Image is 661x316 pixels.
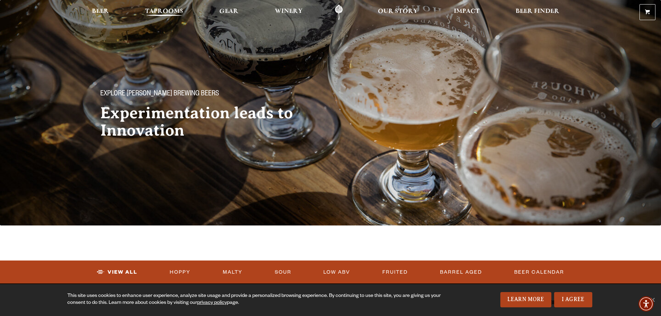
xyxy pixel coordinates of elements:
[500,292,551,307] a: Learn More
[516,9,559,14] span: Beer Finder
[145,9,183,14] span: Taprooms
[449,5,484,20] a: Impact
[87,5,113,20] a: Beer
[215,5,243,20] a: Gear
[373,5,422,20] a: Our Story
[378,9,418,14] span: Our Story
[638,296,654,311] div: Accessibility Menu
[380,264,410,280] a: Fruited
[270,5,307,20] a: Winery
[67,293,443,307] div: This site uses cookies to enhance user experience, analyze site usage and provide a personalized ...
[326,5,352,20] a: Odell Home
[554,292,592,307] a: I Agree
[511,264,567,280] a: Beer Calendar
[100,90,219,99] span: Explore [PERSON_NAME] Brewing Beers
[94,264,140,280] a: View All
[167,264,193,280] a: Hoppy
[100,104,317,139] h2: Experimentation leads to Innovation
[275,9,303,14] span: Winery
[437,264,485,280] a: Barrel Aged
[141,5,188,20] a: Taprooms
[511,5,564,20] a: Beer Finder
[197,300,227,306] a: privacy policy
[321,264,353,280] a: Low ABV
[219,9,238,14] span: Gear
[220,264,245,280] a: Malty
[454,9,480,14] span: Impact
[92,9,109,14] span: Beer
[272,264,294,280] a: Sour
